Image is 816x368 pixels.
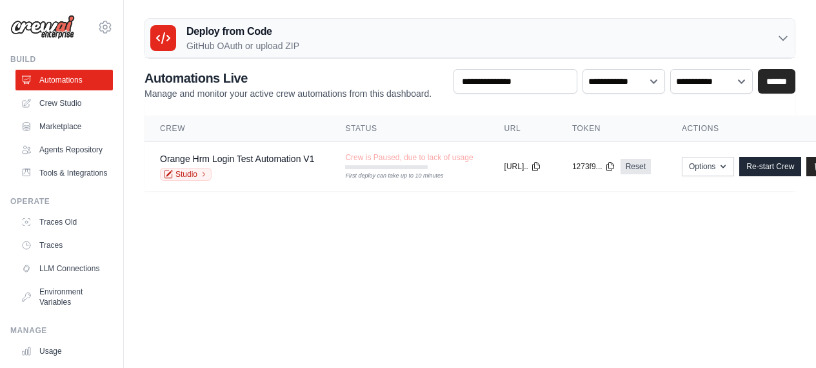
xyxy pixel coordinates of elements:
[15,341,113,362] a: Usage
[10,325,113,336] div: Manage
[15,93,113,114] a: Crew Studio
[160,154,314,164] a: Orange Hrm Login Test Automation V1
[186,39,299,52] p: GitHub OAuth or upload ZIP
[15,235,113,256] a: Traces
[621,159,651,174] a: Reset
[557,116,666,142] th: Token
[572,161,615,172] button: 1273f9...
[10,15,75,39] img: Logo
[15,139,113,160] a: Agents Repository
[15,70,113,90] a: Automations
[10,196,113,207] div: Operate
[15,116,113,137] a: Marketplace
[330,116,488,142] th: Status
[751,306,816,368] iframe: Chat Widget
[144,87,432,100] p: Manage and monitor your active crew automations from this dashboard.
[739,157,801,176] a: Re-start Crew
[15,258,113,279] a: LLM Connections
[15,163,113,183] a: Tools & Integrations
[186,24,299,39] h3: Deploy from Code
[345,152,473,163] span: Crew is Paused, due to lack of usage
[489,116,557,142] th: URL
[160,168,212,181] a: Studio
[345,172,428,181] div: First deploy can take up to 10 minutes
[144,69,432,87] h2: Automations Live
[15,212,113,232] a: Traces Old
[682,157,734,176] button: Options
[144,116,330,142] th: Crew
[15,281,113,312] a: Environment Variables
[10,54,113,65] div: Build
